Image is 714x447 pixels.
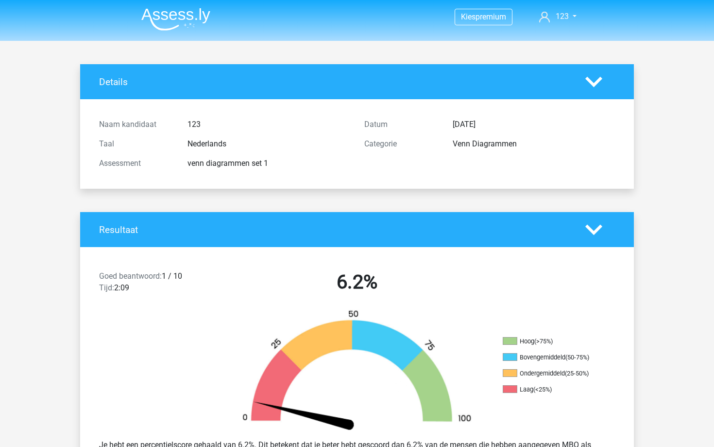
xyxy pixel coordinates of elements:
[565,354,589,361] div: (50-75%)
[461,12,476,21] span: Kies
[141,8,210,31] img: Assessly
[535,11,580,22] a: 123
[565,370,589,377] div: (25-50%)
[99,271,162,281] span: Goed beantwoord:
[180,158,357,169] div: venn diagrammen set 1
[180,119,357,130] div: 123
[503,369,600,378] li: Ondergemiddeld
[92,138,180,150] div: Taal
[503,337,600,346] li: Hoog
[92,119,180,130] div: Naam kandidaat
[357,119,445,130] div: Datum
[99,76,571,88] h4: Details
[92,158,180,169] div: Assessment
[445,138,622,150] div: Venn Diagrammen
[232,270,482,294] h2: 6.2%
[92,270,224,298] div: 1 / 10 2:09
[357,138,445,150] div: Categorie
[99,283,114,292] span: Tijd:
[503,353,600,362] li: Bovengemiddeld
[445,119,622,130] div: [DATE]
[455,10,512,23] a: Kiespremium
[99,224,571,235] h4: Resultaat
[180,138,357,150] div: Nederlands
[226,309,488,431] img: 6.dd18d0265657.png
[533,386,552,393] div: (<25%)
[503,385,600,394] li: Laag
[534,338,553,345] div: (>75%)
[476,12,506,21] span: premium
[556,12,569,21] span: 123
